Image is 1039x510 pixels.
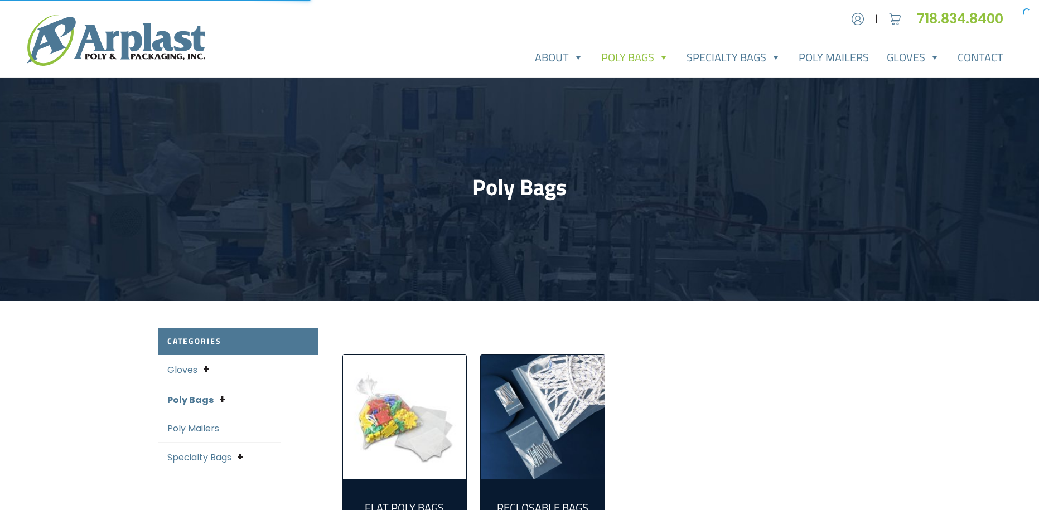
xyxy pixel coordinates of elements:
[27,15,205,66] img: logo
[878,46,949,69] a: Gloves
[875,12,878,26] span: |
[167,363,197,376] a: Gloves
[158,174,881,201] h1: Poly Bags
[167,422,219,435] a: Poly Mailers
[343,355,467,479] a: Visit product category Flat Poly Bags
[526,46,592,69] a: About
[949,46,1012,69] a: Contact
[343,355,467,479] img: Flat Poly Bags
[167,394,214,406] a: Poly Bags
[158,328,318,355] h2: Categories
[481,355,605,479] img: Reclosable Bags
[481,355,605,479] a: Visit product category Reclosable Bags
[592,46,678,69] a: Poly Bags
[678,46,790,69] a: Specialty Bags
[167,451,231,464] a: Specialty Bags
[790,46,878,69] a: Poly Mailers
[917,9,1012,28] a: 718.834.8400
